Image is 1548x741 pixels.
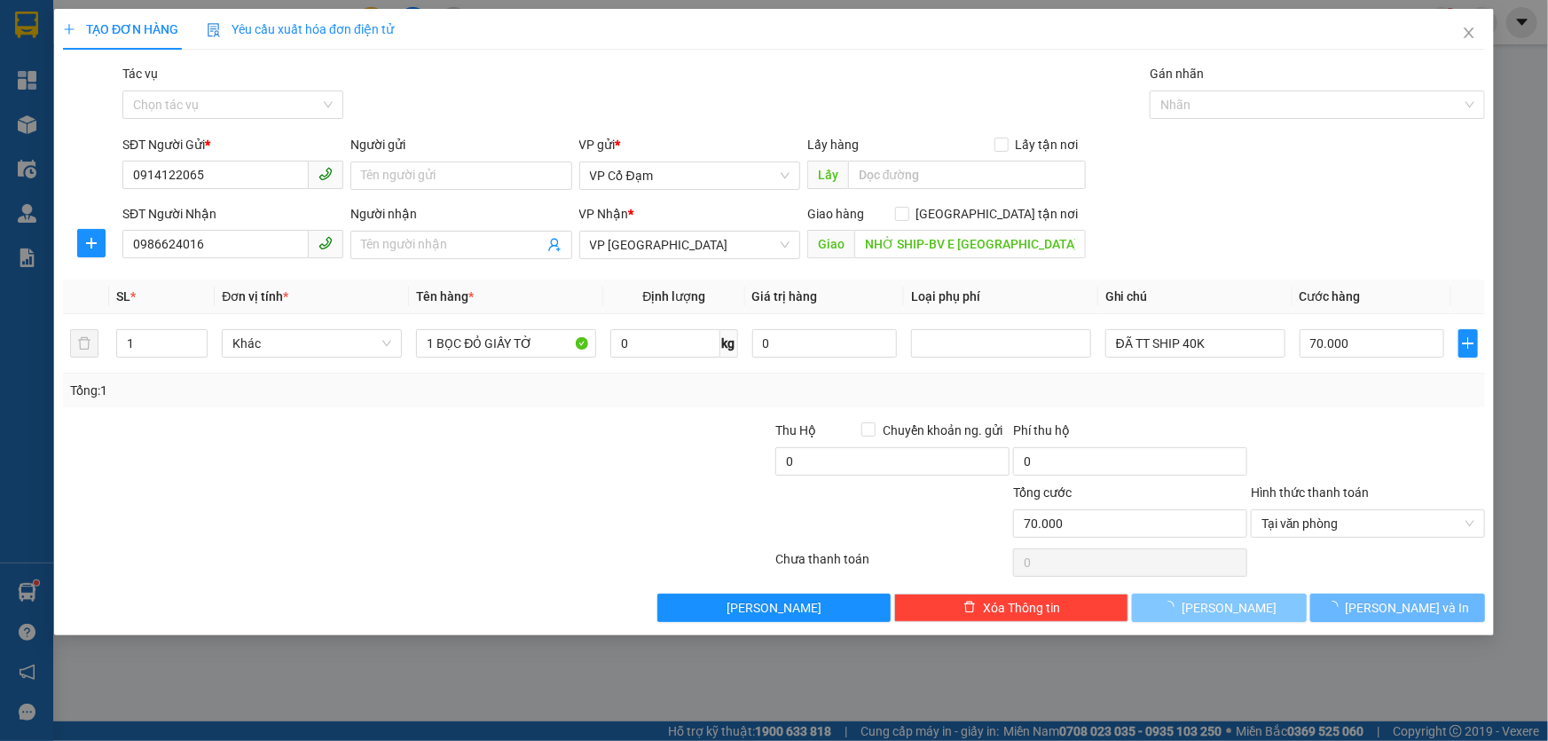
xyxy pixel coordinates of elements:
[1261,510,1474,537] span: Tại văn phòng
[1346,598,1470,618] span: [PERSON_NAME] và In
[416,289,474,303] span: Tên hàng
[70,329,98,358] button: delete
[318,167,333,181] span: phone
[775,423,816,438] span: Thu Hộ
[350,204,571,224] div: Người nhận
[807,161,848,189] span: Lấy
[894,594,1128,622] button: deleteXóa Thông tin
[1251,485,1369,500] label: Hình thức thanh toán
[547,238,562,252] span: user-add
[1310,594,1485,622] button: [PERSON_NAME] và In
[752,289,818,303] span: Giá trị hàng
[1162,601,1182,613] span: loading
[232,330,391,357] span: Khác
[579,135,800,154] div: VP gửi
[78,236,105,250] span: plus
[1326,601,1346,613] span: loading
[63,23,75,35] span: plus
[909,204,1086,224] span: [GEOGRAPHIC_DATA] tận nơi
[207,22,394,36] span: Yêu cầu xuất hóa đơn điện tử
[1444,9,1494,59] button: Close
[590,232,790,258] span: VP Mỹ Đình
[116,289,130,303] span: SL
[848,161,1086,189] input: Dọc đường
[318,236,333,250] span: phone
[807,230,854,258] span: Giao
[1105,329,1285,358] input: Ghi Chú
[1009,135,1086,154] span: Lấy tận nơi
[416,329,596,358] input: VD: Bàn, Ghế
[854,230,1086,258] input: Dọc đường
[579,207,629,221] span: VP Nhận
[1182,598,1277,618] span: [PERSON_NAME]
[122,135,343,154] div: SĐT Người Gửi
[774,549,1012,580] div: Chưa thanh toán
[1013,485,1072,500] span: Tổng cước
[63,22,178,36] span: TẠO ĐƠN HÀNG
[77,229,106,257] button: plus
[70,381,598,400] div: Tổng: 1
[122,67,158,81] label: Tác vụ
[1150,67,1204,81] label: Gán nhãn
[657,594,892,622] button: [PERSON_NAME]
[350,135,571,154] div: Người gửi
[807,207,864,221] span: Giao hàng
[1458,329,1478,358] button: plus
[876,421,1010,440] span: Chuyển khoản ng. gửi
[1098,280,1293,314] th: Ghi chú
[1300,289,1361,303] span: Cước hàng
[963,601,976,615] span: delete
[752,329,897,358] input: 0
[1013,421,1247,447] div: Phí thu hộ
[1459,336,1477,351] span: plus
[1132,594,1307,622] button: [PERSON_NAME]
[590,162,790,189] span: VP Cổ Đạm
[222,289,288,303] span: Đơn vị tính
[807,138,859,152] span: Lấy hàng
[207,23,221,37] img: icon
[122,204,343,224] div: SĐT Người Nhận
[642,289,705,303] span: Định lượng
[720,329,738,358] span: kg
[727,598,821,618] span: [PERSON_NAME]
[1462,26,1476,40] span: close
[983,598,1060,618] span: Xóa Thông tin
[904,280,1098,314] th: Loại phụ phí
